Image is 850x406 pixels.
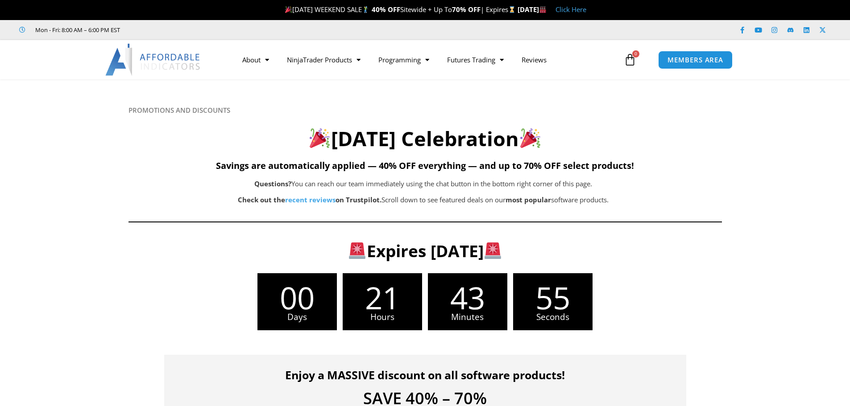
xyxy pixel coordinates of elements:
a: NinjaTrader Products [278,49,369,70]
span: Seconds [513,313,593,321]
img: 🎉 [310,128,330,148]
strong: 70% OFF [452,5,481,14]
span: 21 [343,282,422,313]
a: 0 [610,47,650,73]
span: 55 [513,282,593,313]
p: Scroll down to see featured deals on our software products. [173,194,674,206]
h6: PROMOTIONS AND DISCOUNTS [129,106,722,115]
img: 🚨 [349,242,365,259]
img: 🏌️‍♂️ [362,6,369,13]
span: 00 [257,282,337,313]
span: MEMBERS AREA [668,57,723,63]
a: MEMBERS AREA [658,51,733,69]
span: 43 [428,282,507,313]
span: 0 [632,50,639,57]
a: Futures Trading [438,49,513,70]
h5: Savings are automatically applied — 40% OFF everything — and up to 70% OFF select products! [129,160,722,171]
h3: Expires [DATE] [175,240,675,262]
h2: [DATE] Celebration [129,126,722,152]
img: 🚨 [485,242,501,259]
b: Questions? [254,179,291,188]
img: 🏭 [539,6,546,13]
span: Mon - Fri: 8:00 AM – 6:00 PM EST [33,25,120,35]
strong: Check out the on Trustpilot. [238,195,381,204]
img: 🎉 [520,128,540,148]
img: LogoAI | Affordable Indicators – NinjaTrader [105,44,201,76]
span: [DATE] WEEKEND SALE Sitewide + Up To | Expires [283,5,517,14]
strong: 40% OFF [372,5,400,14]
a: Programming [369,49,438,70]
span: Hours [343,313,422,321]
span: Days [257,313,337,321]
a: Click Here [556,5,586,14]
iframe: Customer reviews powered by Trustpilot [133,25,266,34]
strong: [DATE] [518,5,547,14]
b: most popular [506,195,551,204]
img: ⌛ [509,6,515,13]
a: About [233,49,278,70]
nav: Menu [233,49,622,70]
a: Reviews [513,49,556,70]
p: You can reach our team immediately using the chat button in the bottom right corner of this page. [173,178,674,190]
span: Minutes [428,313,507,321]
h4: Enjoy a MASSIVE discount on all software products! [178,368,673,381]
a: recent reviews [285,195,336,204]
img: 🎉 [285,6,292,13]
